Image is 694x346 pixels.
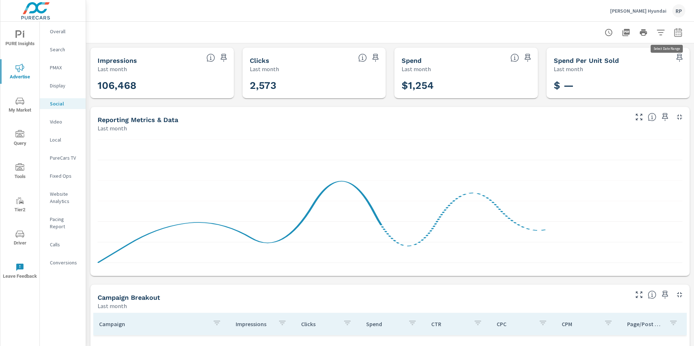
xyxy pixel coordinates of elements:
p: Local [50,136,80,143]
h3: 2,573 [250,79,379,92]
p: Page/Post Action [627,320,663,328]
h5: Clicks [250,57,269,64]
div: nav menu [0,22,39,287]
span: Leave Feedback [3,263,37,281]
div: Display [40,80,86,91]
div: Local [40,134,86,145]
div: Website Analytics [40,189,86,207]
div: Social [40,98,86,109]
p: CPC [497,320,533,328]
p: Video [50,118,80,125]
p: Last month [554,65,583,73]
span: My Market [3,97,37,114]
span: Save this to your personalized report [218,52,230,64]
h5: Reporting Metrics & Data [98,116,178,124]
p: Last month [98,302,127,310]
span: Save this to your personalized report [659,289,671,300]
p: Last month [98,124,127,133]
span: The amount of money spent on advertising during the period. [510,53,519,62]
button: Minimize Widget [674,111,685,123]
span: Driver [3,230,37,247]
span: This is a summary of Social performance results by campaign. Each column can be sorted. [648,290,656,299]
p: Search [50,46,80,53]
button: Make Fullscreen [633,111,645,123]
span: Save this to your personalized report [522,52,534,64]
span: The number of times an ad was shown on your behalf. [206,53,215,62]
p: Social [50,100,80,107]
button: Print Report [636,25,651,40]
button: Make Fullscreen [633,289,645,300]
span: Tools [3,163,37,181]
h5: Spend Per Unit Sold [554,57,619,64]
span: Advertise [3,64,37,81]
div: Search [40,44,86,55]
p: [PERSON_NAME] Hyundai [610,8,667,14]
div: Fixed Ops [40,170,86,181]
p: Overall [50,28,80,35]
p: CTR [431,320,467,328]
p: Campaign [99,320,207,328]
span: Save this to your personalized report [674,52,685,64]
p: Fixed Ops [50,172,80,180]
div: Conversions [40,257,86,268]
div: Video [40,116,86,127]
p: Spend [366,320,402,328]
div: Overall [40,26,86,37]
p: Last month [250,65,279,73]
button: "Export Report to PDF" [619,25,633,40]
span: Save this to your personalized report [370,52,381,64]
p: Impressions [236,320,272,328]
button: Minimize Widget [674,289,685,300]
h3: $1,254 [402,79,531,92]
span: Understand Social data over time and see how metrics compare to each other. [648,113,656,121]
span: The number of times an ad was clicked by a consumer. [358,53,367,62]
p: Conversions [50,259,80,266]
p: CPM [562,320,598,328]
p: Display [50,82,80,89]
h5: Impressions [98,57,137,64]
div: PureCars TV [40,152,86,163]
p: Website Analytics [50,190,80,205]
p: Pacing Report [50,216,80,230]
h3: 106,468 [98,79,227,92]
p: Clicks [301,320,337,328]
span: Query [3,130,37,148]
span: PURE Insights [3,30,37,48]
p: Last month [402,65,431,73]
span: Tier2 [3,196,37,214]
div: Calls [40,239,86,250]
p: PureCars TV [50,154,80,161]
div: RP [672,4,685,17]
p: Last month [98,65,127,73]
span: Save this to your personalized report [659,111,671,123]
p: PMAX [50,64,80,71]
h5: Spend [402,57,421,64]
h3: $ — [554,79,683,92]
div: PMAX [40,62,86,73]
div: Pacing Report [40,214,86,232]
h5: Campaign Breakout [98,294,160,301]
p: Calls [50,241,80,248]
